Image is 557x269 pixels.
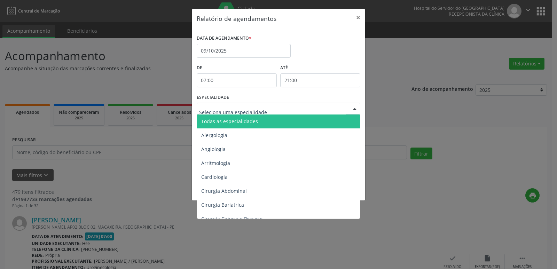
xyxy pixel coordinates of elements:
span: Arritmologia [201,160,230,166]
span: Cirurgia Cabeça e Pescoço [201,215,262,222]
span: Alergologia [201,132,227,139]
button: Close [351,9,365,26]
h5: Relatório de agendamentos [197,14,276,23]
label: De [197,63,277,73]
input: Seleciona uma especialidade [199,105,346,119]
span: Angiologia [201,146,226,152]
span: Cardiologia [201,174,228,180]
input: Selecione o horário final [280,73,360,87]
label: ATÉ [280,63,360,73]
span: Cirurgia Abdominal [201,188,247,194]
span: Cirurgia Bariatrica [201,201,244,208]
span: Todas as especialidades [201,118,258,125]
label: ESPECIALIDADE [197,92,229,103]
label: DATA DE AGENDAMENTO [197,33,251,44]
input: Selecione o horário inicial [197,73,277,87]
input: Selecione uma data ou intervalo [197,44,291,58]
